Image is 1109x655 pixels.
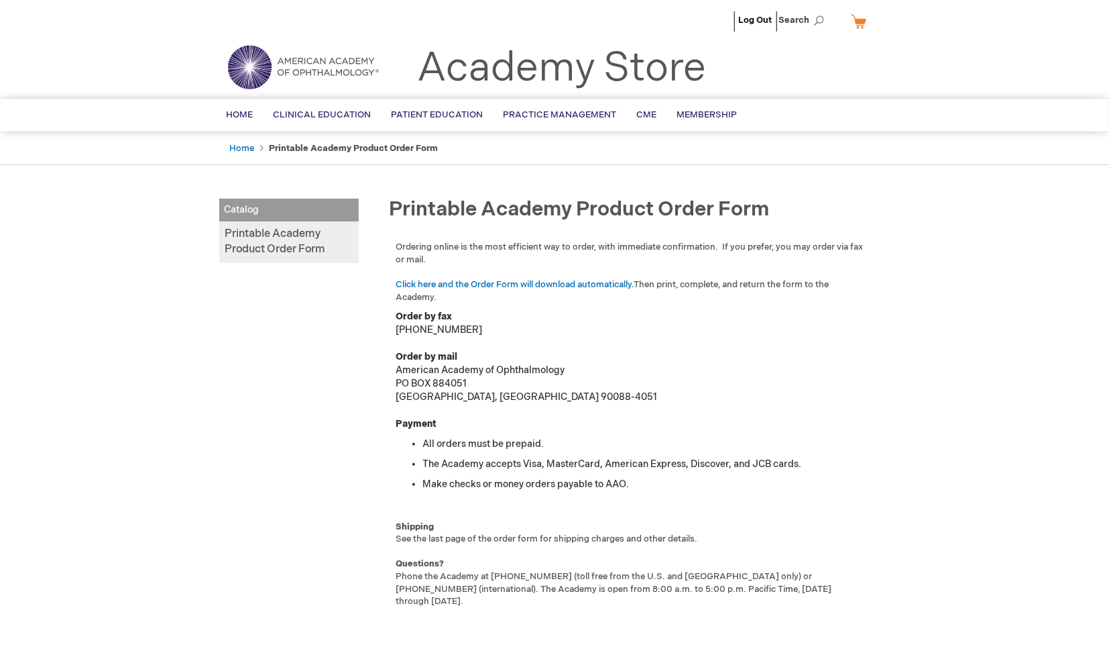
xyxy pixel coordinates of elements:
span: Home [226,109,253,120]
div: [PHONE_NUMBER] American Academy of Ophthalmology PO BOX 884051 [GEOGRAPHIC_DATA], [GEOGRAPHIC_DAT... [379,241,883,614]
strong: Payment [396,418,436,430]
span: Search [778,7,829,34]
p: See the last page of the order form for shipping charges and other details. Phone the Academy at ... [396,508,866,608]
strong: Shipping [396,521,434,532]
a: Printable Academy Product Order Form [219,221,359,263]
a: Log Out [738,15,772,26]
li: Make checks or money orders payable to AAO. [422,478,866,491]
strong: Questions? [396,558,444,569]
span: Clinical Education [273,109,371,120]
a: Home [229,143,254,154]
strong: Printable Academy Product Order Form [269,143,438,154]
li: All orders must be prepaid. [422,438,866,451]
span: Printable Academy Product Order Form [389,197,769,221]
a: Click here and the Order Form will download automatically. [396,279,634,290]
strong: Order by fax [396,311,452,322]
p: Ordering online is the most efficient way to order, with immediate confirmation. If you prefer, y... [396,241,866,303]
a: Academy Store [417,44,706,93]
span: Practice Management [503,109,616,120]
span: CME [636,109,656,120]
li: The Academy accepts Visa, MasterCard, American Express, Discover, and JCB cards. [422,458,866,471]
span: Catalog [219,199,359,221]
strong: Order by mail [396,351,457,362]
span: Membership [677,109,737,120]
span: Patient Education [391,109,483,120]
